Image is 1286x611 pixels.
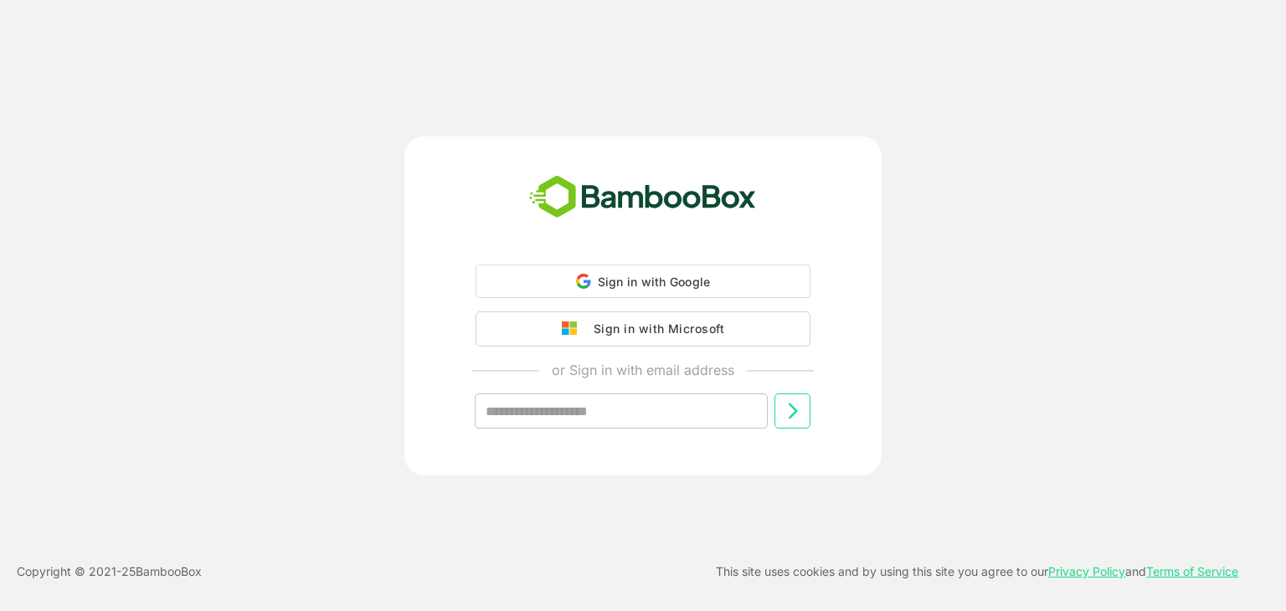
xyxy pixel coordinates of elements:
[476,311,810,347] button: Sign in with Microsoft
[520,170,765,225] img: bamboobox
[1146,564,1238,578] a: Terms of Service
[562,321,585,336] img: google
[598,275,711,289] span: Sign in with Google
[552,360,734,380] p: or Sign in with email address
[17,562,202,582] p: Copyright © 2021- 25 BambooBox
[716,562,1238,582] p: This site uses cookies and by using this site you agree to our and
[476,264,810,298] div: Sign in with Google
[585,318,724,340] div: Sign in with Microsoft
[1048,564,1125,578] a: Privacy Policy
